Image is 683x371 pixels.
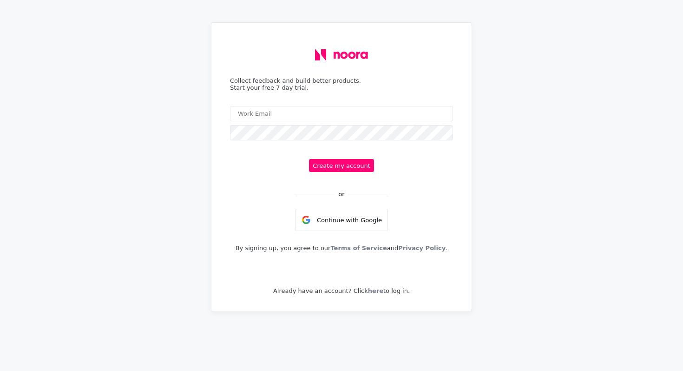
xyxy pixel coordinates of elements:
p: Already have an account? Click to log in. [273,287,410,294]
a: here [368,285,383,296]
button: Create my account [309,159,374,172]
div: Collect feedback and build better products. Start your free 7 day trial. [230,77,453,91]
div: or [338,191,344,198]
a: Terms of Service [330,243,387,253]
input: Work Email [230,106,453,121]
div: Continue with Google [295,209,388,231]
p: By signing up, you agree to our and . [236,245,448,252]
a: Privacy Policy [398,243,446,253]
